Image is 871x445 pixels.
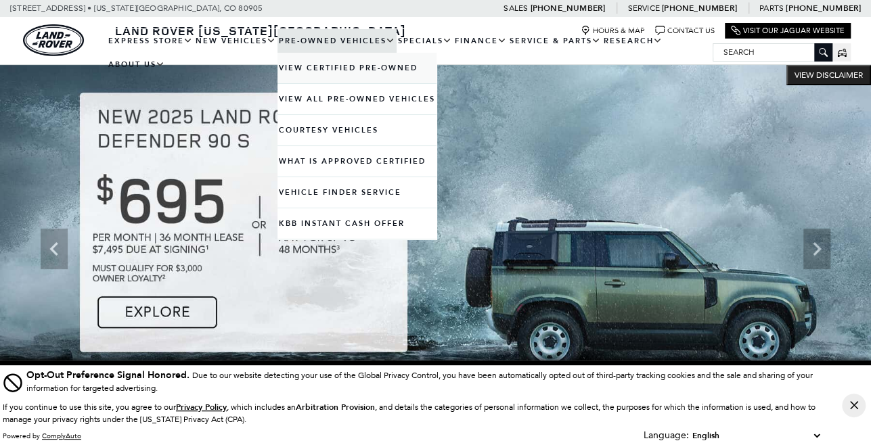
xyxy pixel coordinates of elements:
a: Courtesy Vehicles [277,115,437,145]
span: Opt-Out Preference Signal Honored . [26,369,192,381]
a: ComplyAuto [42,431,81,440]
a: [PHONE_NUMBER] [786,3,861,14]
span: Sales [504,3,528,13]
a: Specials [397,29,453,53]
a: Land Rover [US_STATE][GEOGRAPHIC_DATA] [107,22,414,39]
a: Pre-Owned Vehicles [277,29,397,53]
a: What Is Approved Certified [277,146,437,177]
strong: Arbitration Provision [296,402,375,413]
a: Finance [453,29,508,53]
input: Search [713,44,832,60]
a: KBB Instant Cash Offer [277,208,437,239]
div: Language: [644,431,689,440]
span: Parts [759,3,784,13]
div: Next [803,229,830,269]
a: View All Pre-Owned Vehicles [277,84,437,114]
a: New Vehicles [194,29,277,53]
p: If you continue to use this site, you agree to our , which includes an , and details the categori... [3,402,816,424]
a: [STREET_ADDRESS] • [US_STATE][GEOGRAPHIC_DATA], CO 80905 [10,3,263,13]
a: Vehicle Finder Service [277,177,437,208]
a: Research [602,29,664,53]
img: Land Rover [23,24,84,56]
button: Close Button [842,394,866,417]
div: Previous [41,229,68,269]
a: Visit Our Jaguar Website [731,26,845,36]
a: land-rover [23,24,84,56]
span: Service [627,3,659,13]
div: Powered by [3,432,81,440]
a: Hours & Map [581,26,645,36]
span: VIEW DISCLAIMER [795,70,863,80]
a: Privacy Policy [176,402,227,412]
nav: Main Navigation [107,29,713,76]
a: Contact Us [655,26,715,36]
span: Land Rover [US_STATE][GEOGRAPHIC_DATA] [115,22,406,39]
u: Privacy Policy [176,402,227,413]
div: Due to our website detecting your use of the Global Privacy Control, you have been automatically ... [26,368,823,394]
a: [PHONE_NUMBER] [530,3,605,14]
select: Language Select [689,429,823,442]
a: Service & Parts [508,29,602,53]
a: View Certified Pre-Owned [277,53,437,83]
a: [PHONE_NUMBER] [662,3,737,14]
a: EXPRESS STORE [107,29,194,53]
a: About Us [107,53,166,76]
